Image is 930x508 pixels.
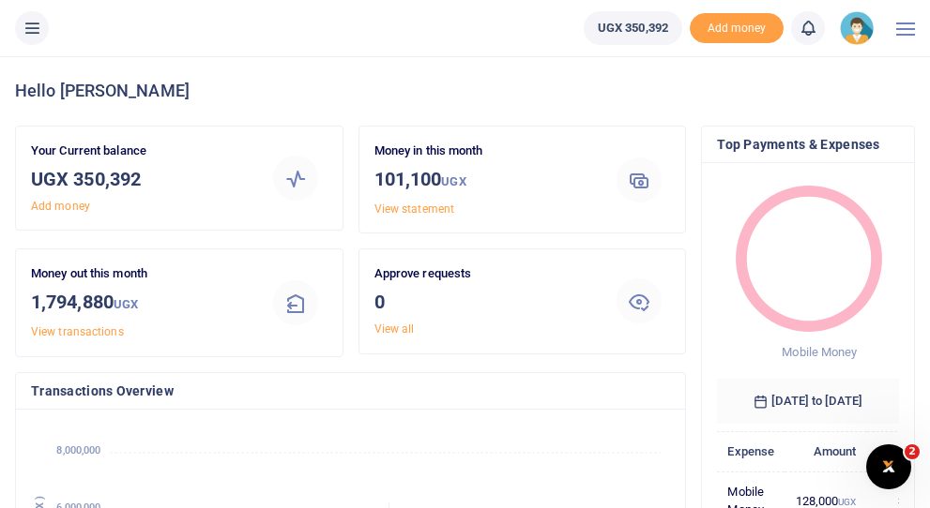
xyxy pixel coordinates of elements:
span: Add money [690,13,784,44]
span: 2 [905,444,920,459]
h3: UGX 350,392 [31,165,250,193]
a: View statement [374,202,454,216]
a: Add money [690,20,784,34]
a: View transactions [31,325,124,338]
h4: Hello [PERSON_NAME] [15,81,915,101]
li: Toup your wallet [690,13,784,44]
h4: Transactions Overview [31,381,670,401]
a: profile-user [840,11,881,45]
iframe: Intercom live chat [866,444,911,489]
span: UGX 350,392 [598,19,668,37]
button: Close [602,487,622,507]
h3: 0 [374,288,593,316]
p: Your Current balance [31,142,250,161]
th: Txns [867,431,916,471]
h4: Top Payments & Expenses [717,134,899,155]
a: Add money [31,200,90,213]
th: Expense [717,431,785,471]
p: Money in this month [374,142,593,161]
p: Money out this month [31,264,250,284]
h6: [DATE] to [DATE] [717,379,899,424]
a: UGX 350,392 [584,11,682,45]
span: Mobile Money [783,345,858,359]
img: profile-user [840,11,874,45]
small: UGX [441,174,465,188]
li: Wallet ballance [576,11,690,45]
a: View all [374,322,415,336]
tspan: 8,000,000 [56,444,100,456]
small: UGX [838,497,856,507]
small: UGX [114,297,138,311]
p: Approve requests [374,264,593,284]
h3: 101,100 [374,165,593,196]
th: Amount [785,431,866,471]
h3: 1,794,880 [31,288,250,319]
